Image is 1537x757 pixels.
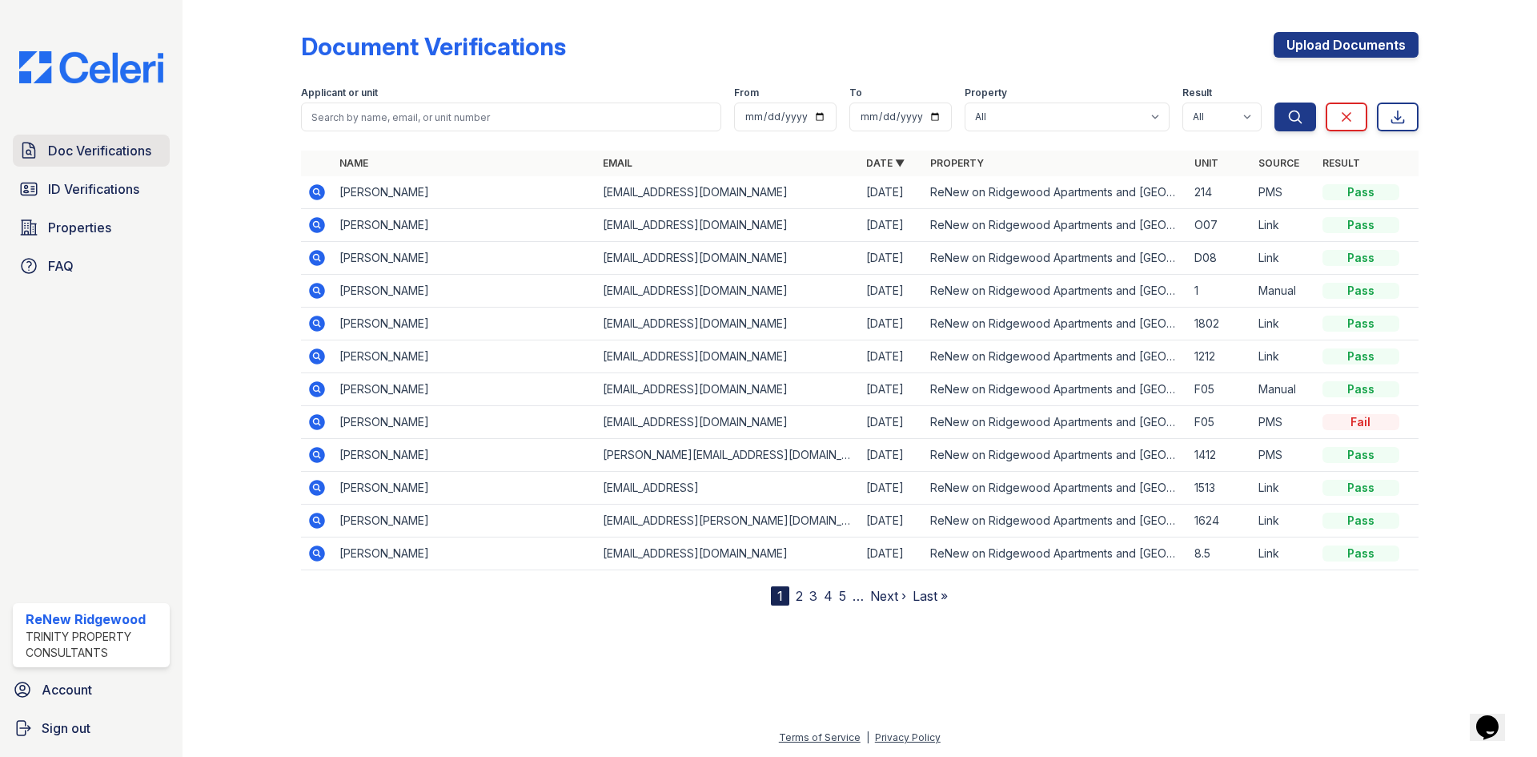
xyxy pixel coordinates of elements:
[596,308,860,340] td: [EMAIL_ADDRESS][DOMAIN_NAME]
[596,538,860,570] td: [EMAIL_ADDRESS][DOMAIN_NAME]
[596,439,860,472] td: [PERSON_NAME][EMAIL_ADDRESS][DOMAIN_NAME]
[596,505,860,538] td: [EMAIL_ADDRESS][PERSON_NAME][DOMAIN_NAME]
[924,472,1187,505] td: ReNew on Ridgewood Apartments and [GEOGRAPHIC_DATA]
[734,87,759,99] label: From
[924,176,1187,209] td: ReNew on Ridgewood Apartments and [GEOGRAPHIC_DATA]
[849,87,862,99] label: To
[860,373,924,406] td: [DATE]
[924,275,1187,308] td: ReNew on Ridgewood Apartments and [GEOGRAPHIC_DATA]
[1252,242,1316,275] td: Link
[42,680,92,699] span: Account
[301,103,721,131] input: Search by name, email, or unit number
[13,173,170,205] a: ID Verifications
[13,211,170,244] a: Properties
[6,51,176,83] img: CE_Logo_Blue-a8612792a0a2168367f1c8372b55b34899dd931a85d93a1a3d3e32e68fde9ad4.png
[596,340,860,373] td: [EMAIL_ADDRESS][DOMAIN_NAME]
[1252,209,1316,242] td: Link
[1188,209,1252,242] td: O07
[1322,184,1399,200] div: Pass
[924,308,1187,340] td: ReNew on Ridgewood Apartments and [GEOGRAPHIC_DATA]
[1470,693,1521,741] iframe: chat widget
[860,439,924,472] td: [DATE]
[596,242,860,275] td: [EMAIL_ADDRESS][DOMAIN_NAME]
[860,340,924,373] td: [DATE]
[1322,157,1360,169] a: Result
[333,406,596,439] td: [PERSON_NAME]
[1322,546,1399,562] div: Pass
[924,209,1187,242] td: ReNew on Ridgewood Apartments and [GEOGRAPHIC_DATA]
[333,176,596,209] td: [PERSON_NAME]
[42,719,90,738] span: Sign out
[1188,340,1252,373] td: 1212
[48,141,151,160] span: Doc Verifications
[13,135,170,167] a: Doc Verifications
[13,250,170,282] a: FAQ
[1188,538,1252,570] td: 8.5
[924,439,1187,472] td: ReNew on Ridgewood Apartments and [GEOGRAPHIC_DATA]
[779,731,861,743] a: Terms of Service
[333,340,596,373] td: [PERSON_NAME]
[1188,308,1252,340] td: 1802
[1322,348,1399,364] div: Pass
[596,275,860,308] td: [EMAIL_ADDRESS][DOMAIN_NAME]
[1252,340,1316,373] td: Link
[1194,157,1218,169] a: Unit
[339,157,368,169] a: Name
[301,87,378,99] label: Applicant or unit
[824,588,833,604] a: 4
[853,586,864,606] span: …
[924,373,1187,406] td: ReNew on Ridgewood Apartments and [GEOGRAPHIC_DATA]
[860,472,924,505] td: [DATE]
[596,406,860,439] td: [EMAIL_ADDRESS][DOMAIN_NAME]
[333,242,596,275] td: [PERSON_NAME]
[1188,275,1252,308] td: 1
[1188,406,1252,439] td: F05
[860,242,924,275] td: [DATE]
[26,629,163,661] div: Trinity Property Consultants
[596,373,860,406] td: [EMAIL_ADDRESS][DOMAIN_NAME]
[48,179,139,199] span: ID Verifications
[1322,513,1399,529] div: Pass
[1188,505,1252,538] td: 1624
[1252,472,1316,505] td: Link
[333,472,596,505] td: [PERSON_NAME]
[860,275,924,308] td: [DATE]
[860,176,924,209] td: [DATE]
[1252,505,1316,538] td: Link
[1252,439,1316,472] td: PMS
[924,406,1187,439] td: ReNew on Ridgewood Apartments and [GEOGRAPHIC_DATA]
[6,674,176,706] a: Account
[860,308,924,340] td: [DATE]
[866,157,905,169] a: Date ▼
[333,538,596,570] td: [PERSON_NAME]
[1252,275,1316,308] td: Manual
[965,87,1007,99] label: Property
[1322,447,1399,463] div: Pass
[48,218,111,237] span: Properties
[333,505,596,538] td: [PERSON_NAME]
[796,588,803,604] a: 2
[1188,176,1252,209] td: 214
[26,610,163,629] div: ReNew Ridgewood
[1322,381,1399,397] div: Pass
[1322,250,1399,266] div: Pass
[1252,406,1316,439] td: PMS
[6,712,176,744] a: Sign out
[771,586,789,606] div: 1
[333,275,596,308] td: [PERSON_NAME]
[924,505,1187,538] td: ReNew on Ridgewood Apartments and [GEOGRAPHIC_DATA]
[333,209,596,242] td: [PERSON_NAME]
[860,209,924,242] td: [DATE]
[1252,308,1316,340] td: Link
[596,176,860,209] td: [EMAIL_ADDRESS][DOMAIN_NAME]
[301,32,566,61] div: Document Verifications
[1322,414,1399,430] div: Fail
[913,588,948,604] a: Last »
[860,538,924,570] td: [DATE]
[875,731,941,743] a: Privacy Policy
[603,157,632,169] a: Email
[1188,472,1252,505] td: 1513
[860,406,924,439] td: [DATE]
[333,373,596,406] td: [PERSON_NAME]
